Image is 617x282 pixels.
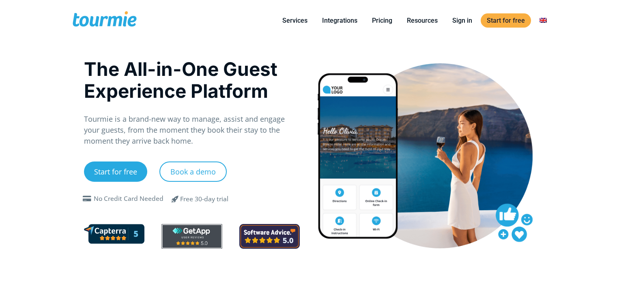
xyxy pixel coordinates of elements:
[533,15,553,26] a: Switch to
[81,196,94,202] span: 
[316,15,363,26] a: Integrations
[166,194,185,204] span: 
[401,15,444,26] a: Resources
[84,161,147,182] a: Start for free
[366,15,398,26] a: Pricing
[84,114,300,146] p: Tourmie is a brand-new way to manage, assist and engage your guests, from the moment they book th...
[84,58,300,102] h1: The All-in-One Guest Experience Platform
[180,194,228,204] div: Free 30-day trial
[446,15,478,26] a: Sign in
[276,15,314,26] a: Services
[159,161,227,182] a: Book a demo
[94,194,163,204] div: No Credit Card Needed
[481,13,531,28] a: Start for free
